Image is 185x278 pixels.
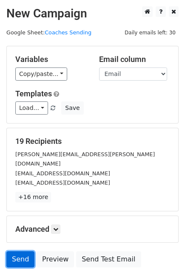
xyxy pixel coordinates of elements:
button: Save [61,101,83,115]
a: Coaches Sending [45,29,91,36]
small: [EMAIL_ADDRESS][DOMAIN_NAME] [15,180,110,186]
h2: New Campaign [6,6,179,21]
small: Google Sheet: [6,29,91,36]
h5: Advanced [15,225,170,234]
small: [EMAIL_ADDRESS][DOMAIN_NAME] [15,170,110,177]
a: Load... [15,101,48,115]
a: Daily emails left: 30 [122,29,179,36]
a: Send [6,251,34,267]
span: Daily emails left: 30 [122,28,179,37]
a: Preview [37,251,74,267]
h5: 19 Recipients [15,137,170,146]
small: [PERSON_NAME][EMAIL_ADDRESS][PERSON_NAME][DOMAIN_NAME] [15,151,155,167]
a: Copy/paste... [15,67,67,81]
iframe: Chat Widget [142,237,185,278]
a: Send Test Email [76,251,141,267]
h5: Email column [99,55,170,64]
h5: Variables [15,55,86,64]
a: Templates [15,89,52,98]
a: +16 more [15,192,51,202]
